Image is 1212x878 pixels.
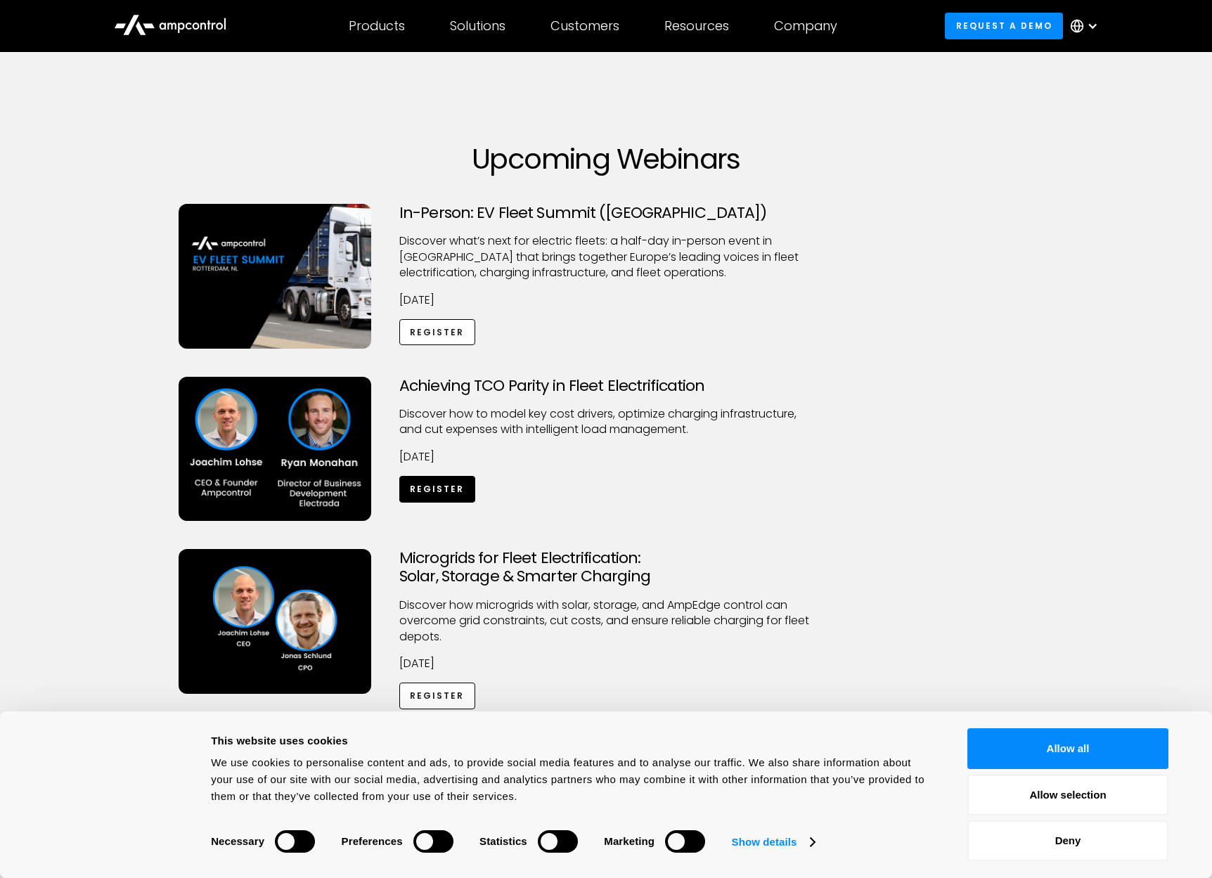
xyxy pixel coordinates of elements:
[664,18,729,34] div: Resources
[550,18,619,34] div: Customers
[774,18,837,34] div: Company
[479,835,527,847] strong: Statistics
[399,319,475,345] a: Register
[604,835,655,847] strong: Marketing
[967,775,1168,815] button: Allow selection
[342,835,403,847] strong: Preferences
[210,824,211,825] legend: Consent Selection
[399,233,813,280] p: ​Discover what’s next for electric fleets: a half-day in-person event in [GEOGRAPHIC_DATA] that b...
[450,18,505,34] div: Solutions
[399,656,813,671] p: [DATE]
[967,820,1168,861] button: Deny
[211,835,264,847] strong: Necessary
[399,377,813,395] h3: Achieving TCO Parity in Fleet Electrification
[179,142,1033,176] h1: Upcoming Webinars
[732,832,815,853] a: Show details
[211,732,936,749] div: This website uses cookies
[211,754,936,805] div: We use cookies to personalise content and ads, to provide social media features and to analyse ou...
[945,13,1063,39] a: Request a demo
[399,449,813,465] p: [DATE]
[349,18,405,34] div: Products
[967,728,1168,769] button: Allow all
[399,549,813,586] h3: Microgrids for Fleet Electrification: Solar, Storage & Smarter Charging
[399,292,813,308] p: [DATE]
[399,598,813,645] p: Discover how microgrids with solar, storage, and AmpEdge control can overcome grid constraints, c...
[399,406,813,438] p: Discover how to model key cost drivers, optimize charging infrastructure, and cut expenses with i...
[399,683,475,709] a: Register
[399,476,475,502] a: Register
[399,204,813,222] h3: In-Person: EV Fleet Summit ([GEOGRAPHIC_DATA])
